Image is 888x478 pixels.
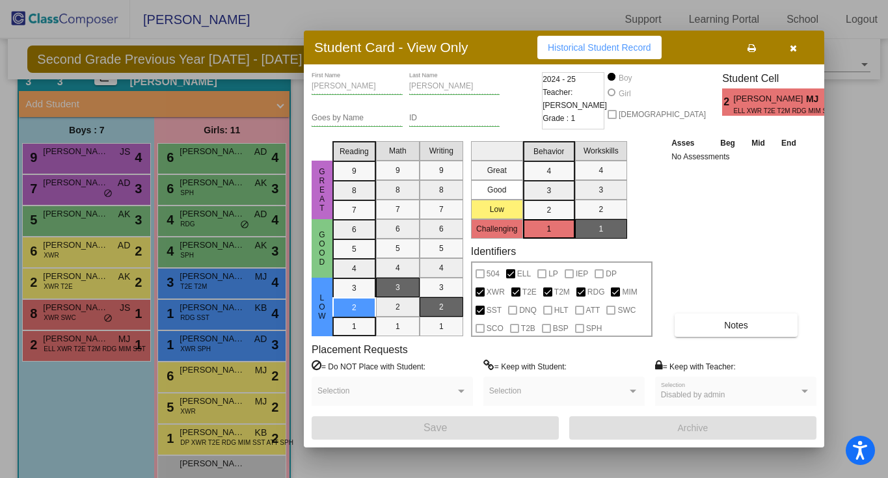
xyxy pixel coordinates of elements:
[586,302,600,318] span: ATT
[722,72,835,85] h3: Student Cell
[617,302,636,318] span: SWC
[618,88,631,100] div: Girl
[587,284,605,300] span: RDG
[543,73,576,86] span: 2024 - 25
[537,36,662,59] button: Historical Student Record
[655,360,736,373] label: = Keep with Teacher:
[424,422,447,433] span: Save
[668,150,805,163] td: No Assessments
[487,302,502,318] span: SST
[569,416,816,440] button: Archive
[471,245,516,258] label: Identifiers
[521,321,535,336] span: T2B
[548,42,651,53] span: Historical Student Record
[483,360,567,373] label: = Keep with Student:
[554,284,570,300] span: T2M
[316,167,328,213] span: Great
[519,302,537,318] span: DNQ
[576,266,588,282] span: IEP
[618,72,632,84] div: Boy
[678,423,708,433] span: Archive
[312,114,403,123] input: goes by name
[543,86,607,112] span: Teacher: [PERSON_NAME]
[668,136,712,150] th: Asses
[734,106,805,116] span: ELL XWR T2E T2M RDG MIM SST
[487,284,505,300] span: XWR
[622,284,637,300] span: MIM
[586,321,602,336] span: SPH
[314,39,468,55] h3: Student Card - View Only
[553,321,569,336] span: BSP
[724,320,748,330] span: Notes
[487,266,500,282] span: 504
[522,284,537,300] span: T2E
[712,136,743,150] th: Beg
[675,313,798,337] button: Notes
[517,266,531,282] span: ELL
[661,390,725,399] span: Disabled by admin
[312,360,425,373] label: = Do NOT Place with Student:
[619,107,706,122] span: [DEMOGRAPHIC_DATA]
[606,266,617,282] span: DP
[722,94,733,110] span: 2
[316,230,328,267] span: Good
[312,416,559,440] button: Save
[773,136,804,150] th: End
[487,321,504,336] span: SCO
[806,92,824,106] span: MJ
[312,343,408,356] label: Placement Requests
[824,94,835,110] span: 1
[744,136,773,150] th: Mid
[554,302,569,318] span: HLT
[548,266,558,282] span: LP
[543,112,575,125] span: Grade : 1
[316,293,328,321] span: Low
[734,92,806,106] span: [PERSON_NAME]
